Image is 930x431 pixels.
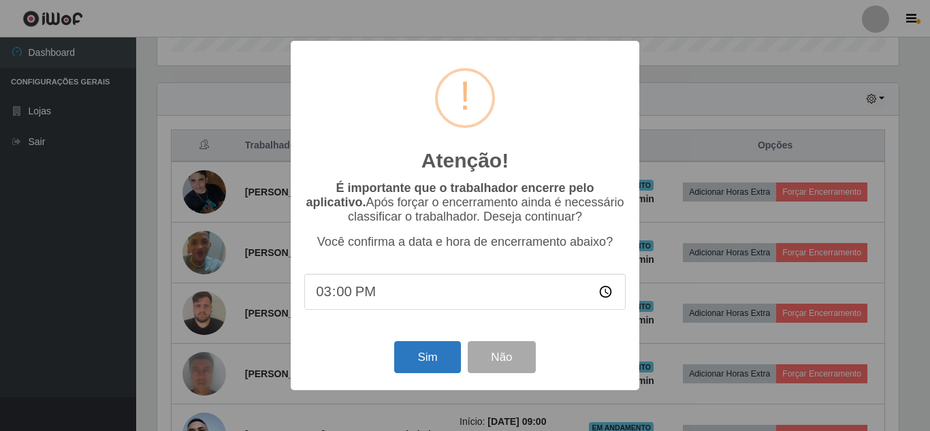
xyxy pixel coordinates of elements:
h2: Atenção! [421,148,509,173]
p: Após forçar o encerramento ainda é necessário classificar o trabalhador. Deseja continuar? [304,181,626,224]
button: Não [468,341,535,373]
b: É importante que o trabalhador encerre pelo aplicativo. [306,181,594,209]
button: Sim [394,341,460,373]
p: Você confirma a data e hora de encerramento abaixo? [304,235,626,249]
